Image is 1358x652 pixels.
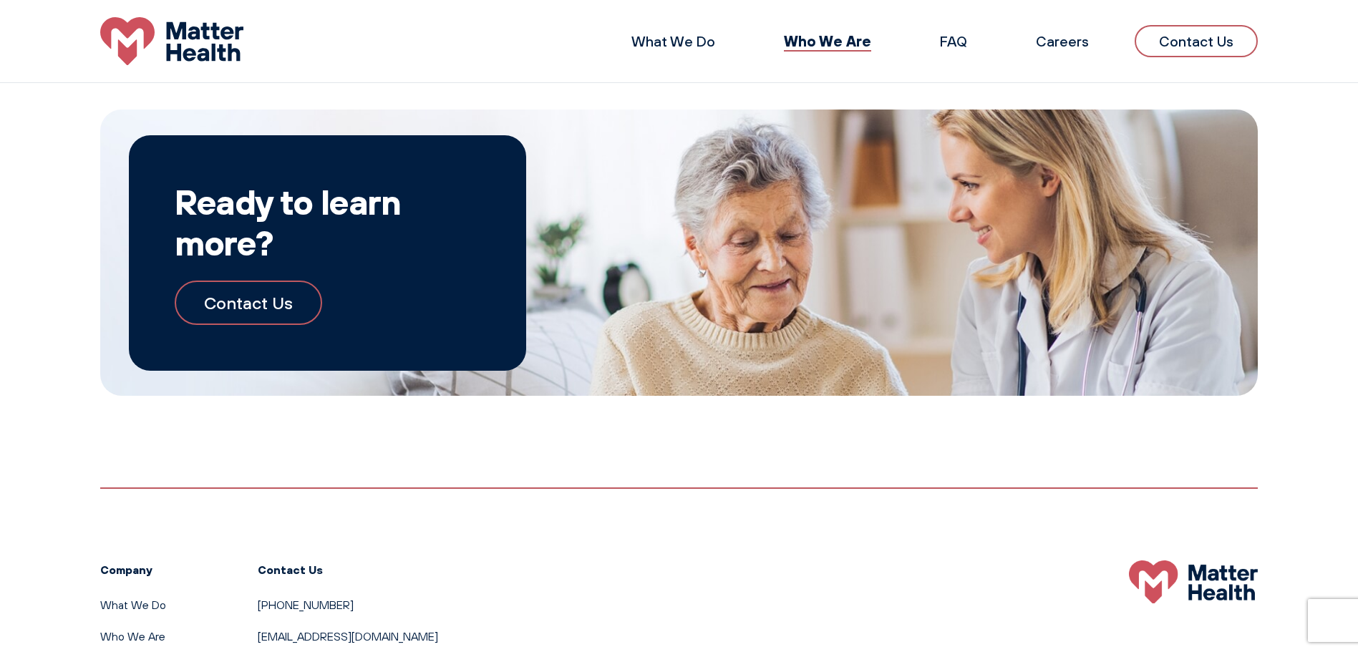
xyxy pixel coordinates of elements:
[100,560,166,579] h3: Company
[100,598,166,612] a: What We Do
[940,32,967,50] a: FAQ
[1036,32,1089,50] a: Careers
[1135,25,1258,57] a: Contact Us
[258,560,438,579] h3: Contact Us
[175,181,480,263] h2: Ready to learn more?
[100,629,165,643] a: Who We Are
[784,31,871,50] a: Who We Are
[258,598,354,612] a: [PHONE_NUMBER]
[631,32,715,50] a: What We Do
[258,629,438,643] a: [EMAIL_ADDRESS][DOMAIN_NAME]
[175,281,322,325] a: Contact Us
